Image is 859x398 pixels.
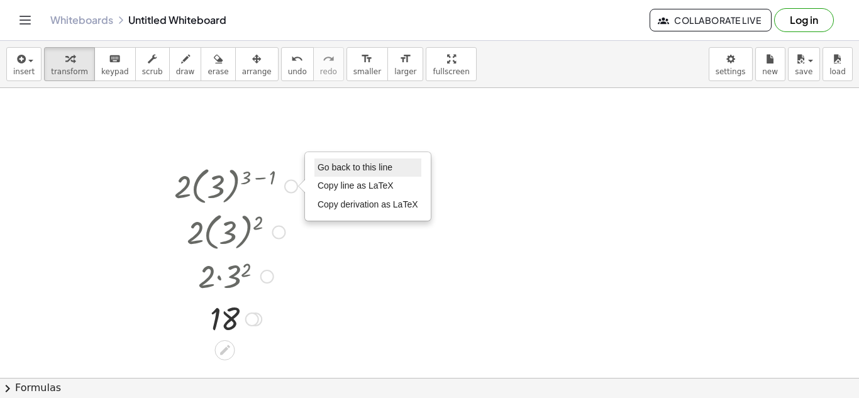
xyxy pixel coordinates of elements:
span: transform [51,67,88,76]
span: save [795,67,812,76]
button: Toggle navigation [15,10,35,30]
span: keypad [101,67,129,76]
button: settings [709,47,753,81]
button: new [755,47,785,81]
span: fullscreen [433,67,469,76]
span: Copy derivation as LaTeX [318,199,418,209]
button: arrange [235,47,279,81]
button: scrub [135,47,170,81]
a: Whiteboards [50,14,113,26]
i: undo [291,52,303,67]
span: larger [394,67,416,76]
button: keyboardkeypad [94,47,136,81]
span: load [829,67,846,76]
button: format_sizesmaller [346,47,388,81]
span: new [762,67,778,76]
button: undoundo [281,47,314,81]
span: draw [176,67,195,76]
button: load [823,47,853,81]
span: smaller [353,67,381,76]
i: redo [323,52,335,67]
button: Collaborate Live [650,9,772,31]
button: Log in [774,8,834,32]
i: keyboard [109,52,121,67]
button: draw [169,47,202,81]
span: undo [288,67,307,76]
button: format_sizelarger [387,47,423,81]
div: Edit math [214,340,235,360]
span: Collaborate Live [660,14,761,26]
button: insert [6,47,42,81]
span: scrub [142,67,163,76]
span: Go back to this line [318,162,392,172]
button: redoredo [313,47,344,81]
button: save [788,47,820,81]
span: settings [716,67,746,76]
span: redo [320,67,337,76]
span: erase [208,67,228,76]
button: transform [44,47,95,81]
span: Copy line as LaTeX [318,180,394,191]
i: format_size [361,52,373,67]
button: fullscreen [426,47,476,81]
span: insert [13,67,35,76]
i: format_size [399,52,411,67]
span: arrange [242,67,272,76]
button: erase [201,47,235,81]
